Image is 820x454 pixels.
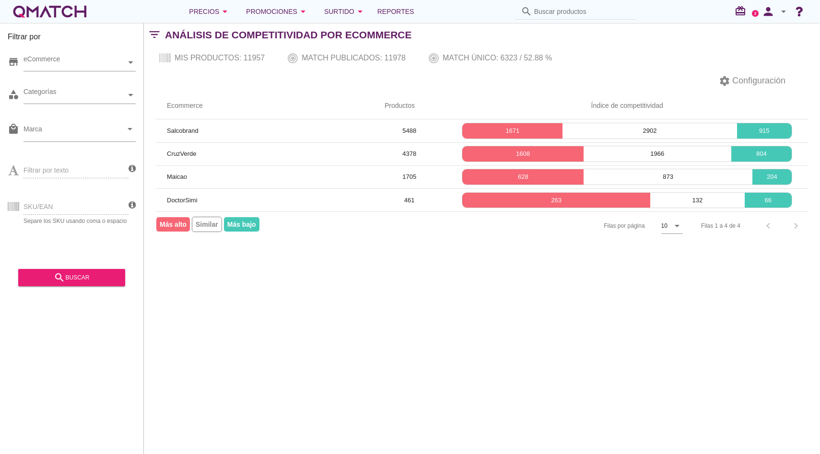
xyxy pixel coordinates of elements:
[246,6,309,17] div: Promociones
[8,89,19,100] i: category
[671,220,683,232] i: arrow_drop_down
[445,93,808,119] th: Índice de competitividad: Not sorted.
[462,196,650,205] p: 263
[8,123,19,135] i: local_mall
[354,6,366,17] i: arrow_drop_down
[562,126,737,136] p: 2902
[661,221,668,230] div: 10
[719,75,730,87] i: settings
[192,217,222,232] span: Similar
[167,127,199,134] span: Salcobrand
[711,72,793,90] button: Configuración
[54,272,65,283] i: search
[752,172,792,182] p: 204
[26,272,117,283] div: buscar
[778,6,789,17] i: arrow_drop_down
[745,196,792,205] p: 66
[316,2,374,21] button: Surtido
[219,6,231,17] i: arrow_drop_down
[167,150,196,157] span: CruzVerde
[297,6,309,17] i: arrow_drop_down
[12,2,88,21] a: white-qmatch-logo
[8,56,19,68] i: store
[167,197,198,204] span: DoctorSimi
[189,6,231,17] div: Precios
[737,126,792,136] p: 915
[752,10,759,17] a: 2
[462,149,583,159] p: 1608
[508,212,683,240] div: Filas por página
[730,74,785,87] span: Configuración
[324,6,366,17] div: Surtido
[377,6,414,17] span: Reportes
[224,217,259,232] span: Más bajo
[521,6,532,17] i: search
[156,217,190,232] span: Más alto
[735,5,750,17] i: redeem
[373,93,445,119] th: Productos: Not sorted.
[462,172,584,182] p: 628
[759,5,778,18] i: person
[373,188,445,211] td: 461
[238,2,316,21] button: Promociones
[8,31,136,47] h3: Filtrar por
[650,196,745,205] p: 132
[165,27,412,43] h2: Análisis de competitividad por Ecommerce
[373,142,445,165] td: 4378
[374,2,418,21] a: Reportes
[373,119,445,142] td: 5488
[462,126,562,136] p: 1671
[373,165,445,188] td: 1705
[584,172,752,182] p: 873
[18,269,125,286] button: buscar
[155,93,373,119] th: Ecommerce: Not sorted.
[534,4,630,19] input: Buscar productos
[181,2,238,21] button: Precios
[731,149,792,159] p: 804
[584,149,731,159] p: 1966
[124,123,136,135] i: arrow_drop_down
[754,11,757,15] text: 2
[701,221,740,230] div: Filas 1 a 4 de 4
[167,173,187,180] span: Maicao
